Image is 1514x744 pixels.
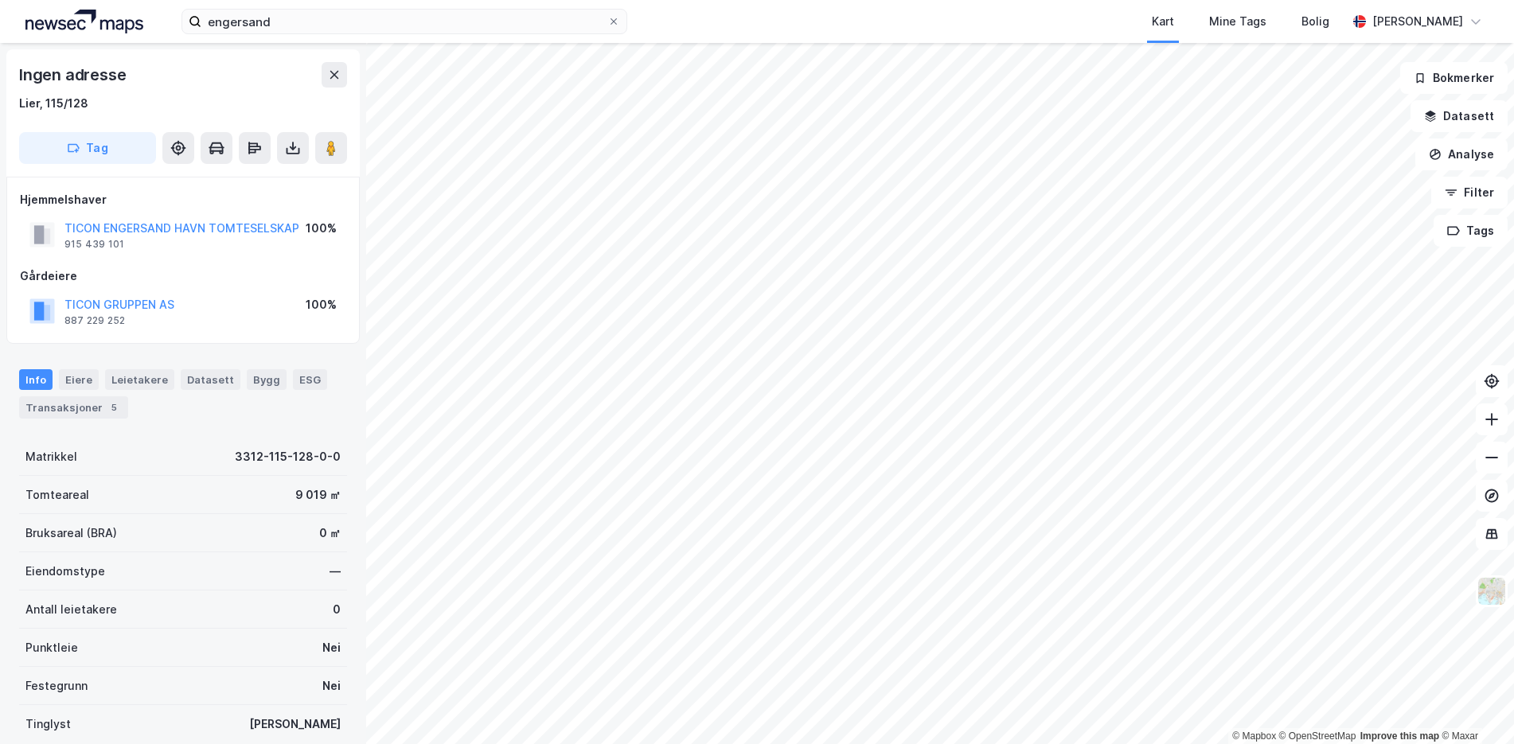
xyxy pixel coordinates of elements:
div: Matrikkel [25,447,77,466]
div: ESG [293,369,327,390]
div: Punktleie [25,638,78,657]
div: Nei [322,676,341,695]
div: Gårdeiere [20,267,346,286]
div: 887 229 252 [64,314,125,327]
div: Bruksareal (BRA) [25,524,117,543]
div: 915 439 101 [64,238,124,251]
button: Tag [19,132,156,164]
div: Festegrunn [25,676,88,695]
div: Ingen adresse [19,62,129,88]
div: Eiendomstype [25,562,105,581]
div: [PERSON_NAME] [1372,12,1463,31]
div: Datasett [181,369,240,390]
button: Analyse [1415,138,1508,170]
div: Transaksjoner [19,396,128,419]
div: 100% [306,219,337,238]
div: Bygg [247,369,287,390]
div: Nei [322,638,341,657]
div: [PERSON_NAME] [249,715,341,734]
div: Tinglyst [25,715,71,734]
a: Improve this map [1360,730,1439,742]
div: — [330,562,341,581]
img: Z [1477,576,1507,606]
div: Info [19,369,53,390]
div: 100% [306,295,337,314]
div: Bolig [1301,12,1329,31]
img: logo.a4113a55bc3d86da70a041830d287a7e.svg [25,10,143,33]
div: Eiere [59,369,99,390]
a: Mapbox [1232,730,1276,742]
div: Tomteareal [25,485,89,504]
div: 9 019 ㎡ [295,485,341,504]
div: 3312-115-128-0-0 [235,447,341,466]
div: 5 [106,399,122,415]
div: 0 [333,600,341,619]
div: Hjemmelshaver [20,190,346,209]
iframe: Chat Widget [1434,668,1514,744]
div: Kart [1152,12,1174,31]
div: 0 ㎡ [319,524,341,543]
div: Antall leietakere [25,600,117,619]
input: Søk på adresse, matrikkel, gårdeiere, leietakere eller personer [201,10,607,33]
div: Leietakere [105,369,174,390]
a: OpenStreetMap [1279,730,1356,742]
button: Filter [1431,177,1508,208]
button: Datasett [1411,100,1508,132]
div: Mine Tags [1209,12,1266,31]
button: Bokmerker [1400,62,1508,94]
div: Lier, 115/128 [19,94,88,113]
button: Tags [1434,215,1508,247]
